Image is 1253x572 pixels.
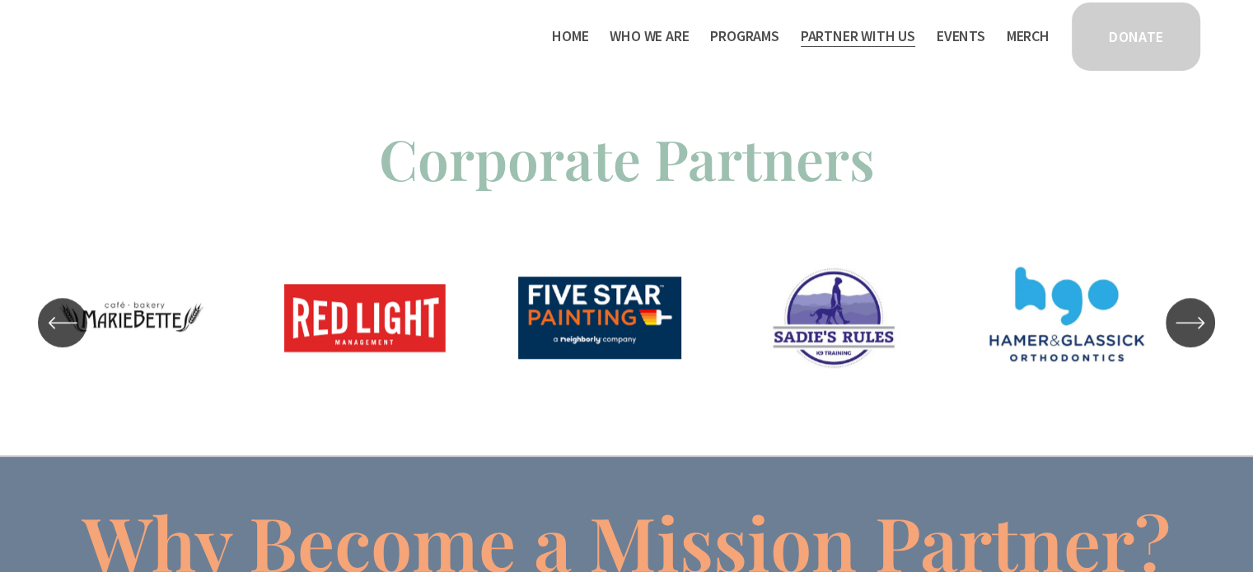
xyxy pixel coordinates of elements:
a: folder dropdown [610,23,689,49]
a: Home [552,23,588,49]
span: Partner With Us [801,25,915,49]
p: Corporate Partners [50,119,1203,198]
button: Next [1166,298,1215,347]
a: folder dropdown [801,23,915,49]
a: Merch [1007,23,1050,49]
span: Who We Are [610,25,689,49]
button: Previous [38,298,87,347]
span: Programs [710,25,779,49]
a: Events [937,23,985,49]
a: folder dropdown [710,23,779,49]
